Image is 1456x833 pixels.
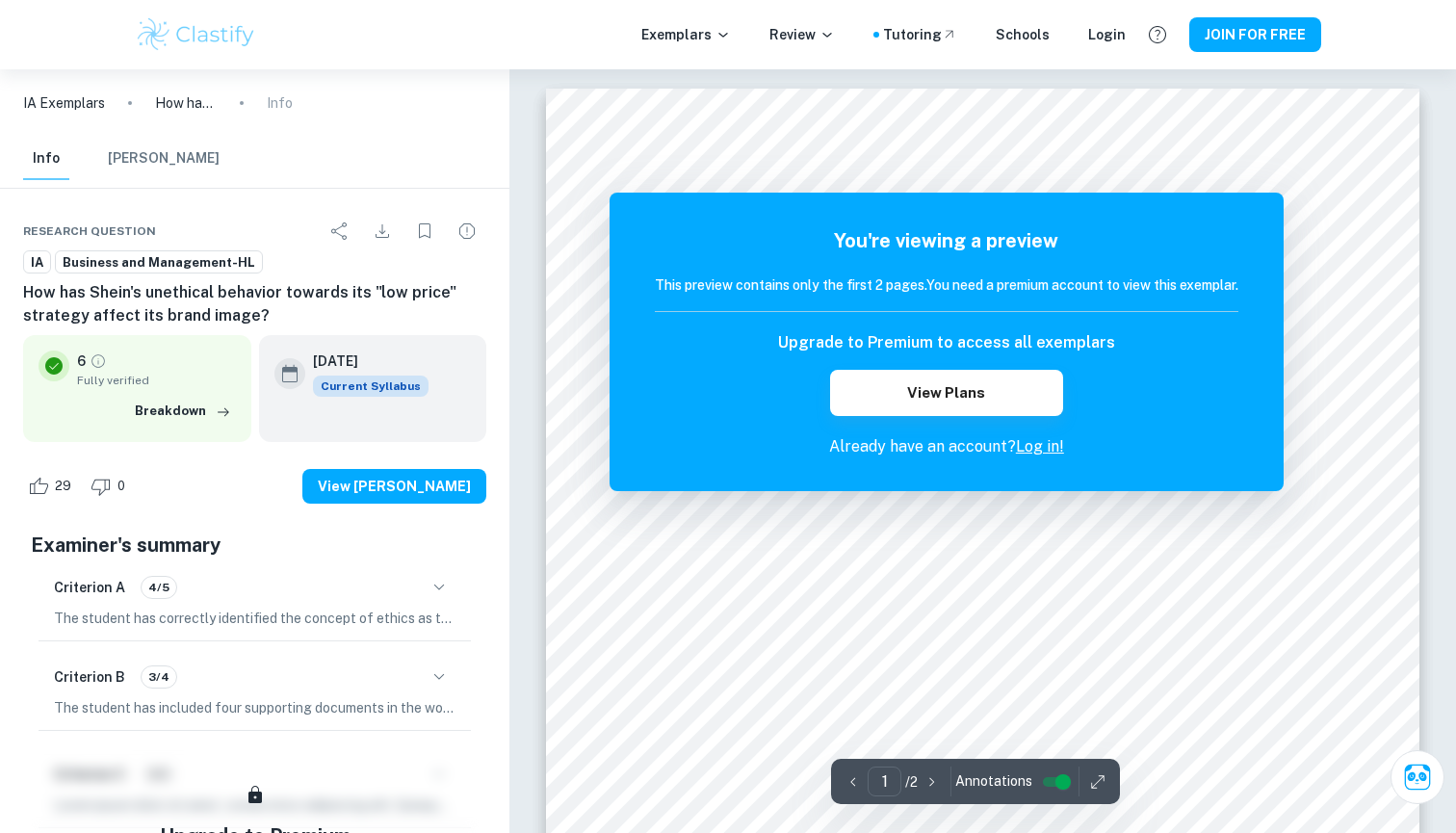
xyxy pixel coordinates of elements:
a: IA [23,250,51,274]
p: Review [769,24,835,45]
h6: Upgrade to Premium to access all exemplars [778,331,1115,354]
div: Share [321,212,359,250]
div: Download [363,212,402,250]
button: View Plans [830,370,1063,416]
span: 0 [107,477,136,496]
h6: How has Shein's unethical behavior towards its "low price" strategy affect its brand image? [23,281,486,327]
h5: Examiner's summary [31,531,479,560]
p: 6 [77,351,86,372]
span: 4/5 [142,579,176,596]
button: Help and Feedback [1141,18,1174,51]
div: Dislike [86,471,136,502]
p: / 2 [905,771,918,793]
div: Like [23,471,82,502]
a: IA Exemplars [23,92,105,114]
p: The student has correctly identified the concept of ethics as the key concept and indicated it on... [54,608,455,629]
button: Breakdown [130,397,236,426]
button: Info [23,138,69,180]
span: Current Syllabus [313,376,429,397]
button: View [PERSON_NAME] [302,469,486,504]
div: Report issue [448,212,486,250]
a: Business and Management-HL [55,250,263,274]
span: Fully verified [77,372,236,389]
img: Clastify logo [135,15,257,54]
span: Business and Management-HL [56,253,262,273]
a: Grade fully verified [90,352,107,370]
p: Exemplars [641,24,731,45]
button: JOIN FOR FREE [1189,17,1321,52]
h6: Criterion A [54,577,125,598]
div: This exemplar is based on the current syllabus. Feel free to refer to it for inspiration/ideas wh... [313,376,429,397]
h6: [DATE] [313,351,413,372]
p: Info [267,92,293,114]
span: Annotations [955,771,1032,792]
span: 3/4 [142,668,176,686]
span: Research question [23,222,156,240]
span: 29 [44,477,82,496]
p: How has Shein's unethical behavior towards its "low price" strategy affect its brand image? [155,92,217,114]
button: [PERSON_NAME] [108,138,220,180]
div: Bookmark [405,212,444,250]
h6: Criterion B [54,666,125,688]
a: Log in! [1016,437,1064,456]
span: IA [24,253,50,273]
a: Schools [996,24,1050,45]
a: Tutoring [883,24,957,45]
a: Login [1088,24,1126,45]
h6: This preview contains only the first 2 pages. You need a premium account to view this exemplar. [655,274,1238,296]
button: Ask Clai [1391,750,1444,804]
p: Already have an account? [655,435,1238,458]
h5: You're viewing a preview [655,226,1238,255]
p: The student has included four supporting documents in the work, all of which concern [PERSON_NAME... [54,697,455,718]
